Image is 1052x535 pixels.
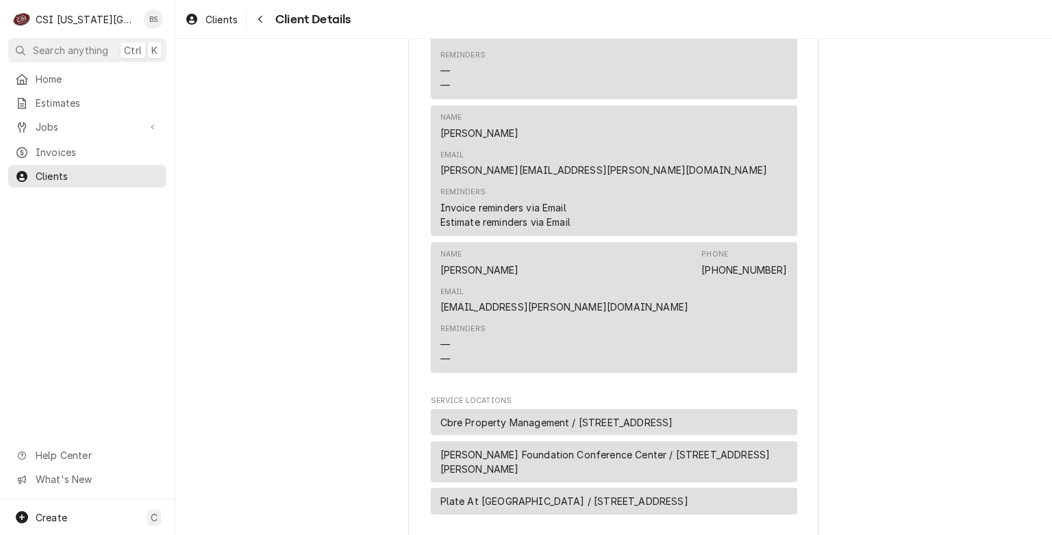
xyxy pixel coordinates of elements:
a: [PERSON_NAME][EMAIL_ADDRESS][PERSON_NAME][DOMAIN_NAME] [440,164,768,176]
div: Service Locations List [431,409,797,521]
div: — [440,352,450,366]
div: Phone [701,249,787,276]
div: Name [440,112,519,140]
a: [PHONE_NUMBER] [701,264,787,276]
div: Reminders [440,324,486,365]
div: CSI Kansas City's Avatar [12,10,32,29]
span: Help Center [36,448,158,462]
div: Name [440,249,519,276]
span: Clients [36,169,160,183]
a: Home [8,68,166,90]
div: CSI [US_STATE][GEOGRAPHIC_DATA] [36,12,136,27]
div: Service Locations [431,395,797,520]
div: — [440,78,450,92]
div: Service Location [431,488,797,514]
div: Email [440,150,768,177]
a: Clients [8,165,166,187]
a: [EMAIL_ADDRESS][PERSON_NAME][DOMAIN_NAME] [440,301,689,313]
span: Jobs [36,120,139,134]
span: Home [36,72,160,86]
div: Service Location [431,441,797,482]
span: Ctrl [124,43,142,57]
div: Email [440,287,689,314]
a: Estimates [8,92,166,114]
div: Brent Seaba's Avatar [144,10,163,29]
span: Invoices [36,145,160,159]
div: Reminders [440,324,486,335]
div: Contact [431,242,797,373]
div: — [440,337,450,352]
span: Plate At [GEOGRAPHIC_DATA] / [STREET_ADDRESS] [440,494,688,508]
span: Service Locations [431,395,797,406]
span: [PERSON_NAME] Foundation Conference Center / [STREET_ADDRESS][PERSON_NAME] [440,447,788,476]
a: Go to What's New [8,468,166,491]
span: Search anything [33,43,108,57]
a: Go to Jobs [8,116,166,138]
span: Client Details [271,10,351,29]
a: Invoices [8,141,166,164]
button: Navigate back [249,8,271,30]
div: C [12,10,32,29]
div: Name [440,112,462,123]
div: Reminders [440,50,486,92]
button: Search anythingCtrlK [8,38,166,62]
div: [PERSON_NAME] [440,126,519,140]
div: Email [440,150,464,161]
span: Clients [205,12,238,27]
div: Contact [431,105,797,236]
span: Estimates [36,96,160,110]
div: Estimate reminders via Email [440,215,571,229]
span: K [151,43,158,57]
span: Cbre Property Management / [STREET_ADDRESS] [440,415,673,430]
span: Create [36,512,67,523]
div: Reminders [440,187,571,229]
div: Name [440,249,462,260]
div: Phone [701,249,728,260]
div: — [440,64,450,78]
div: Invoice reminders via Email [440,200,566,215]
div: BS [144,10,163,29]
span: C [151,510,158,525]
div: Email [440,287,464,298]
div: Service Location [431,409,797,436]
a: Go to Help Center [8,444,166,467]
span: What's New [36,472,158,486]
div: [PERSON_NAME] [440,263,519,277]
div: Reminders [440,187,486,198]
div: Reminders [440,50,486,61]
a: Clients [179,8,243,31]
